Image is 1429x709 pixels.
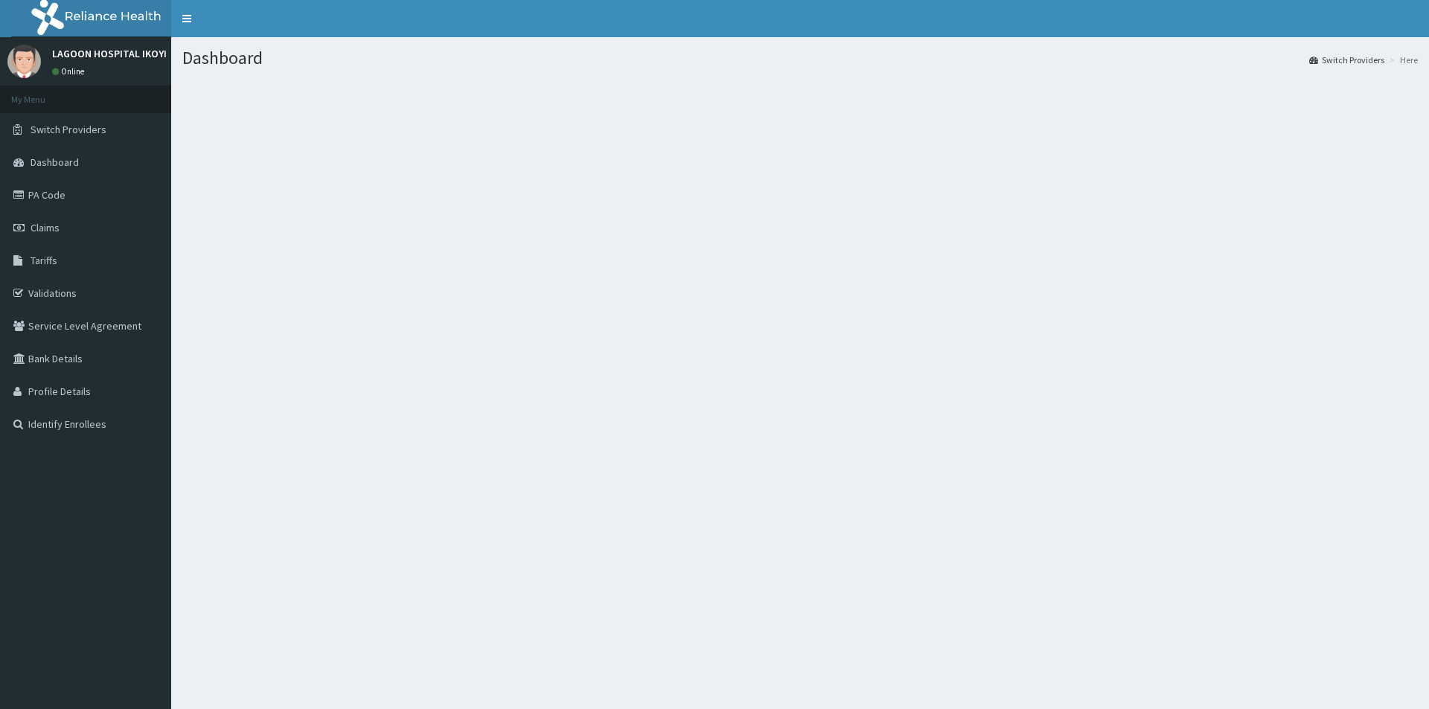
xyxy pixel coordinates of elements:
[52,48,167,59] p: LAGOON HOSPITAL IKOYI
[31,254,57,267] span: Tariffs
[31,221,60,234] span: Claims
[182,48,1418,68] h1: Dashboard
[1386,54,1418,66] li: Here
[1309,54,1384,66] a: Switch Providers
[52,66,88,77] a: Online
[31,155,79,169] span: Dashboard
[7,45,41,78] img: User Image
[31,123,106,136] span: Switch Providers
